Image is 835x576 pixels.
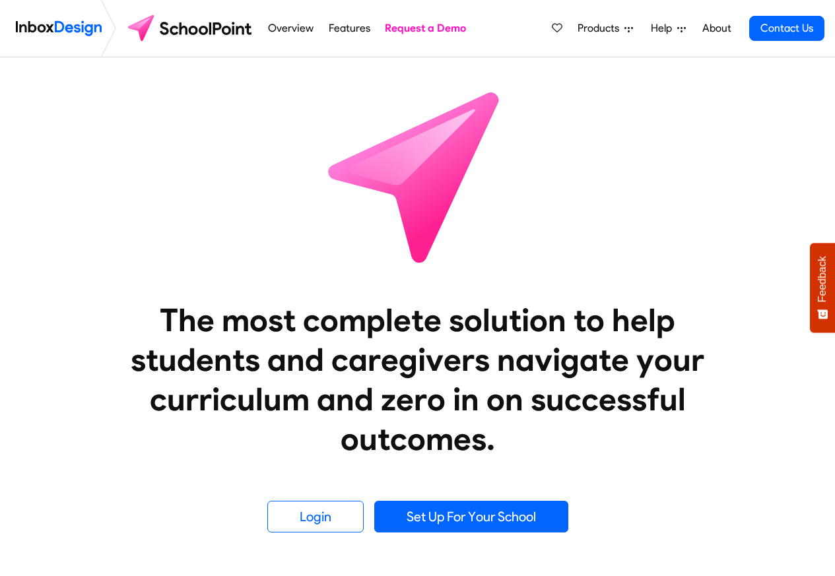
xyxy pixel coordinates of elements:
[572,15,638,42] a: Products
[374,501,568,532] a: Set Up For Your School
[265,15,317,42] a: Overview
[651,20,677,36] span: Help
[749,16,824,41] a: Contact Us
[121,13,261,44] img: schoolpoint logo
[267,501,364,532] a: Login
[646,15,691,42] a: Help
[104,300,731,459] heading: The most complete solution to help students and caregivers navigate your curriculum and zero in o...
[810,243,835,333] button: Feedback - Show survey
[578,20,624,36] span: Products
[817,256,828,302] span: Feedback
[325,15,374,42] a: Features
[698,15,735,42] a: About
[382,15,470,42] a: Request a Demo
[299,57,537,295] img: icon_schoolpoint.svg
